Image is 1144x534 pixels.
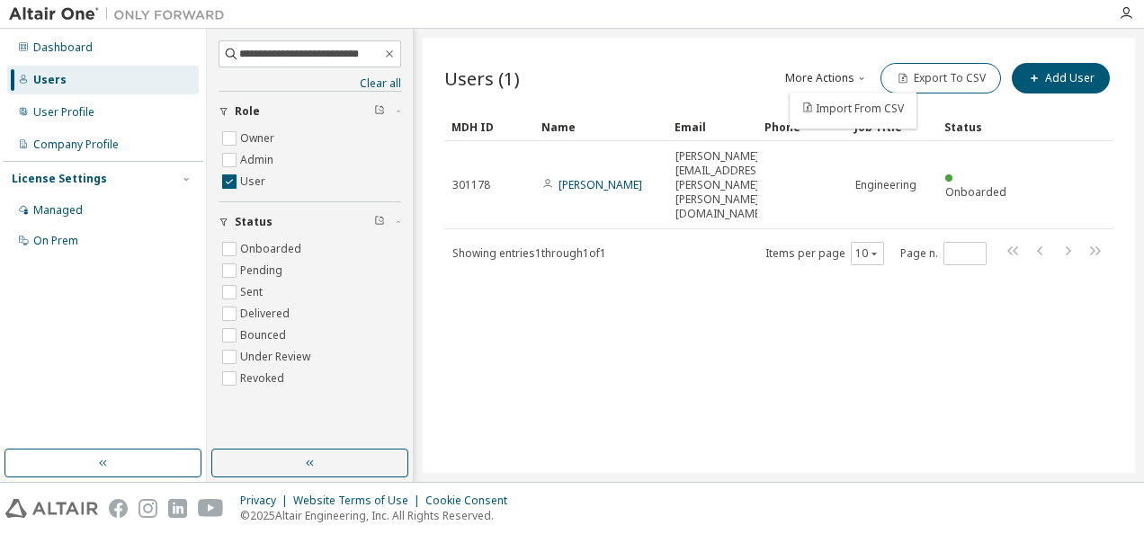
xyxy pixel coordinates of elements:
div: Managed [33,203,83,218]
span: [PERSON_NAME][EMAIL_ADDRESS][PERSON_NAME][PERSON_NAME][DOMAIN_NAME] [675,149,766,221]
span: Items per page [765,242,884,265]
span: Page n. [900,242,987,265]
label: Revoked [240,368,288,389]
label: Admin [240,149,277,171]
button: Role [219,92,401,131]
label: Onboarded [240,238,305,260]
button: 10 [855,246,880,261]
div: Cookie Consent [425,494,518,508]
label: Owner [240,128,278,149]
div: More Actions [790,93,916,125]
span: 301178 [452,178,490,192]
p: © 2025 Altair Engineering, Inc. All Rights Reserved. [240,508,518,523]
span: Clear filter [374,215,385,229]
div: Status [944,112,1020,141]
label: Sent [240,281,266,303]
img: Altair One [9,5,234,23]
div: On Prem [33,234,78,248]
img: instagram.svg [139,499,157,518]
span: Status [235,215,273,229]
div: MDH ID [451,112,527,141]
button: More Actions [783,63,870,93]
div: Phone [764,112,840,141]
div: Website Terms of Use [293,494,425,508]
div: License Settings [12,172,107,186]
div: Users [33,73,67,87]
span: Engineering [855,178,916,192]
label: Pending [240,260,286,281]
div: Import From CSV [797,96,909,121]
a: [PERSON_NAME] [559,177,642,192]
div: User Profile [33,105,94,120]
img: youtube.svg [198,499,224,518]
div: Dashboard [33,40,93,55]
button: Add User [1012,63,1110,93]
button: Export To CSV [880,63,1001,93]
span: Users (1) [444,66,520,91]
label: Under Review [240,346,314,368]
img: facebook.svg [109,499,128,518]
span: Showing entries 1 through 1 of 1 [452,245,606,261]
button: Status [219,202,401,242]
span: Clear filter [374,104,385,119]
label: Delivered [240,303,293,325]
a: Clear all [219,76,401,91]
div: Email [675,112,750,141]
img: linkedin.svg [168,499,187,518]
label: User [240,171,269,192]
span: Onboarded [945,184,1006,200]
div: Company Profile [33,138,119,152]
span: Role [235,104,260,119]
label: Bounced [240,325,290,346]
div: Name [541,112,660,141]
div: Privacy [240,494,293,508]
img: altair_logo.svg [5,499,98,518]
